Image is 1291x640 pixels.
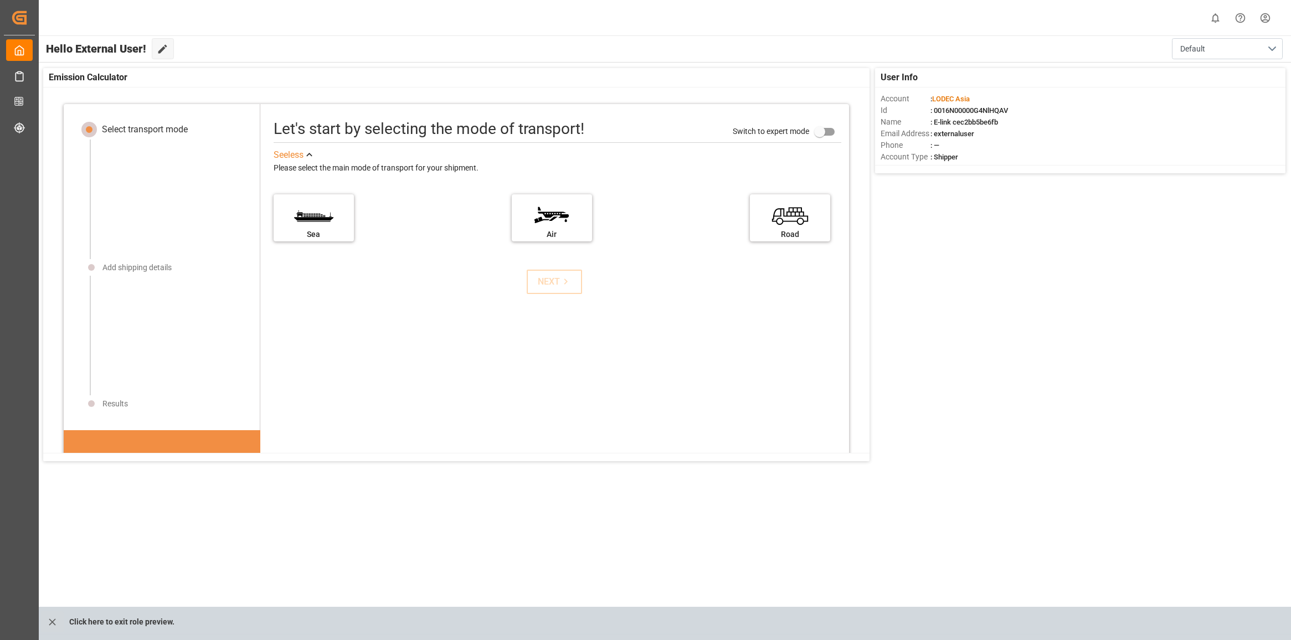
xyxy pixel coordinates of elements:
div: Sea [279,229,348,240]
span: : E-link cec2bb5be6fb [930,118,998,126]
span: Email Address [881,128,930,140]
button: Help Center [1228,6,1253,30]
span: User Info [881,71,918,84]
span: Id [881,105,930,116]
span: : externaluser [930,130,974,138]
div: Select transport mode [102,123,188,136]
button: close role preview [41,611,64,632]
div: NEXT [538,275,572,288]
span: : [930,95,970,103]
div: Road [755,229,825,240]
span: Name [881,116,930,128]
span: Switch to expert mode [733,127,809,136]
div: Let's start by selecting the mode of transport! [274,117,584,141]
span: Emission Calculator [49,71,127,84]
div: Add shipping details [102,262,172,273]
span: : — [930,141,939,149]
button: open menu [1172,38,1283,59]
button: NEXT [527,270,582,294]
span: Account [881,93,930,105]
span: Hello External User! [46,38,146,59]
span: : Shipper [930,153,958,161]
button: show 0 new notifications [1203,6,1228,30]
span: LODEC Asia [932,95,970,103]
span: Default [1180,43,1205,55]
div: Results [102,398,128,410]
span: Phone [881,140,930,151]
div: Air [517,229,587,240]
div: Please select the main mode of transport for your shipment. [274,162,841,175]
div: See less [274,148,304,162]
span: : 0016N00000G4NlHQAV [930,106,1008,115]
p: Click here to exit role preview. [69,611,174,632]
span: Account Type [881,151,930,163]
